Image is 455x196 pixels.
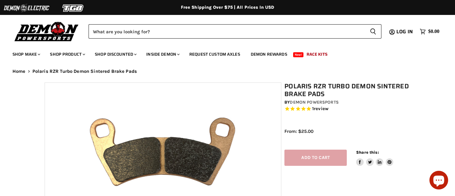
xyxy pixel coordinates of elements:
a: Shop Product [45,48,89,61]
span: Polaris RZR Turbo Demon Sintered Brake Pads [32,69,137,74]
img: Demon Powersports [12,20,81,42]
span: 1 reviews [312,106,328,112]
ul: Main menu [8,45,438,61]
a: Race Kits [302,48,332,61]
input: Search [89,24,365,39]
form: Product [89,24,381,39]
a: Request Custom Axles [185,48,245,61]
a: Inside Demon [142,48,183,61]
span: Share this: [356,150,379,155]
button: Search [365,24,381,39]
span: review [314,106,328,112]
a: Home [12,69,26,74]
a: Demon Powersports [290,100,338,105]
span: From: $25.00 [284,128,313,134]
h1: Polaris RZR Turbo Demon Sintered Brake Pads [284,82,414,98]
span: Log in [396,28,413,35]
img: Demon Electric Logo 2 [3,2,50,14]
span: Rated 5.0 out of 5 stars 1 reviews [284,106,414,112]
span: $0.00 [428,29,439,35]
a: Log in [394,29,417,35]
img: TGB Logo 2 [50,2,97,14]
div: by [284,99,414,106]
a: Demon Rewards [246,48,292,61]
a: $0.00 [417,27,443,36]
a: Shop Make [8,48,44,61]
span: New! [293,52,304,57]
inbox-online-store-chat: Shopify online store chat [428,171,450,191]
aside: Share this: [356,150,393,166]
a: Shop Discounted [90,48,140,61]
